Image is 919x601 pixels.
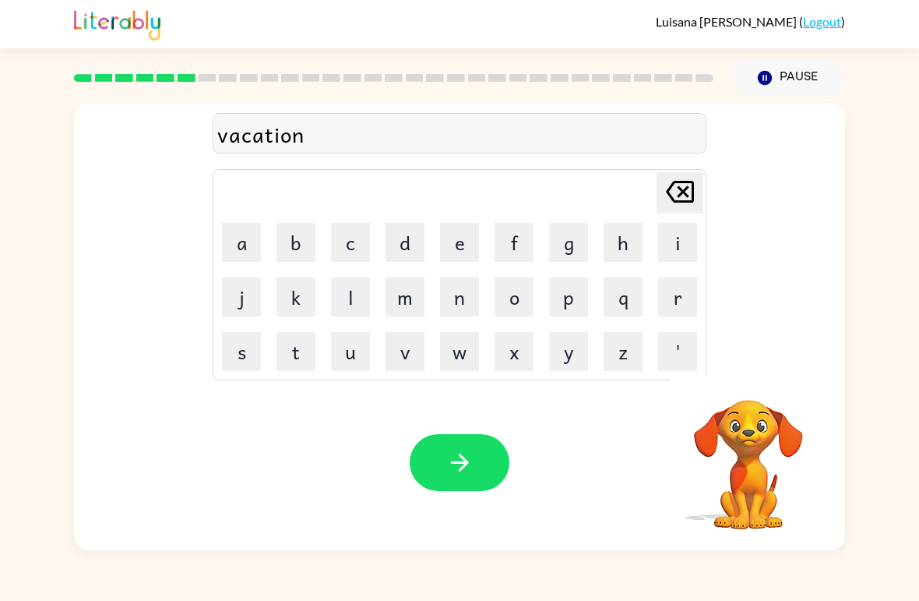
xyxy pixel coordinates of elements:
button: n [440,278,479,316]
span: Luisana [PERSON_NAME] [656,14,799,29]
button: f [495,223,533,262]
button: k [276,278,315,316]
button: u [331,332,370,371]
button: i [658,223,697,262]
div: vacation [217,118,702,150]
button: p [549,278,588,316]
button: c [331,223,370,262]
button: y [549,332,588,371]
button: g [549,223,588,262]
button: w [440,332,479,371]
button: q [604,278,643,316]
button: l [331,278,370,316]
button: Pause [732,60,845,96]
video: Your browser must support playing .mp4 files to use Literably. Please try using another browser. [671,376,826,532]
div: ( ) [656,14,845,29]
button: d [386,223,424,262]
button: s [222,332,261,371]
img: Literably [74,6,160,41]
button: a [222,223,261,262]
button: t [276,332,315,371]
button: e [440,223,479,262]
a: Logout [803,14,841,29]
button: m [386,278,424,316]
button: ' [658,332,697,371]
button: b [276,223,315,262]
button: x [495,332,533,371]
button: h [604,223,643,262]
button: o [495,278,533,316]
button: j [222,278,261,316]
button: v [386,332,424,371]
button: z [604,332,643,371]
button: r [658,278,697,316]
